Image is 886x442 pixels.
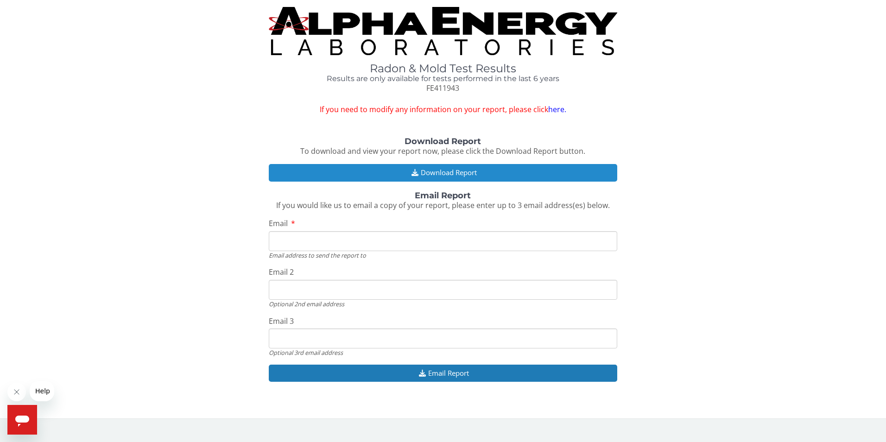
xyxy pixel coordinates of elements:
div: Email address to send the report to [269,251,618,259]
button: Download Report [269,164,618,181]
span: Email 3 [269,316,294,326]
iframe: Button to launch messaging window [7,405,37,435]
span: If you would like us to email a copy of your report, please enter up to 3 email address(es) below. [276,200,610,210]
div: Optional 2nd email address [269,300,618,308]
a: here. [548,104,566,114]
h1: Radon & Mold Test Results [269,63,618,75]
div: Optional 3rd email address [269,348,618,357]
strong: Download Report [405,136,481,146]
iframe: Close message [7,383,26,401]
h4: Results are only available for tests performed in the last 6 years [269,75,618,83]
span: Email [269,218,288,228]
span: To download and view your report now, please click the Download Report button. [300,146,585,156]
img: TightCrop.jpg [269,7,618,55]
span: Email 2 [269,267,294,277]
strong: Email Report [415,190,471,201]
span: If you need to modify any information on your report, please click [269,104,618,115]
button: Email Report [269,365,618,382]
span: FE411943 [426,83,459,93]
iframe: Message from company [30,381,54,401]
